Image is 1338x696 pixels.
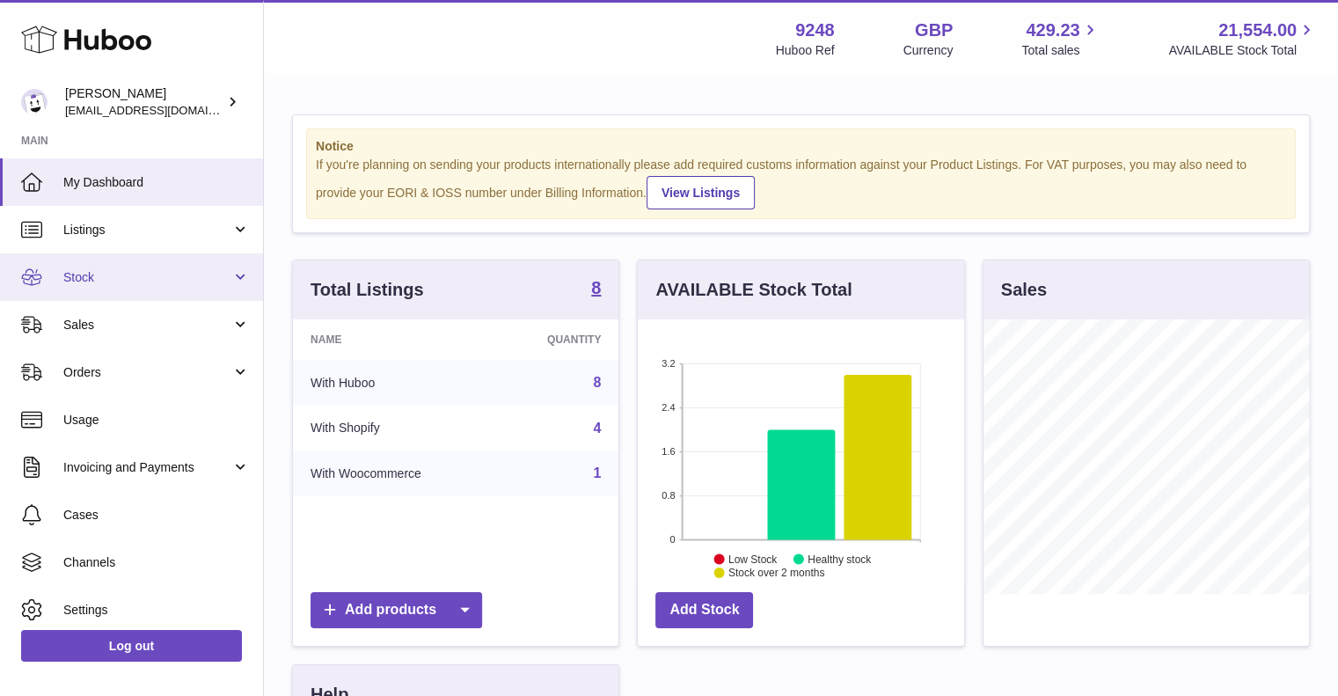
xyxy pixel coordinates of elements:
[63,507,250,524] span: Cases
[662,402,676,413] text: 2.4
[65,85,223,119] div: [PERSON_NAME]
[316,138,1286,155] strong: Notice
[1021,18,1100,59] a: 429.23 Total sales
[655,278,852,302] h3: AVAILABLE Stock Total
[293,451,495,496] td: With Woocommerce
[63,364,231,381] span: Orders
[670,534,676,545] text: 0
[311,592,482,628] a: Add products
[63,459,231,476] span: Invoicing and Payments
[593,465,601,480] a: 1
[903,42,954,59] div: Currency
[593,421,601,436] a: 4
[63,174,250,191] span: My Dashboard
[662,358,676,369] text: 3.2
[647,176,755,209] a: View Listings
[1026,18,1079,42] span: 429.23
[293,406,495,451] td: With Shopify
[662,446,676,457] text: 1.6
[915,18,953,42] strong: GBP
[728,553,778,565] text: Low Stock
[776,42,835,59] div: Huboo Ref
[21,89,48,115] img: hello@fjor.life
[1168,18,1317,59] a: 21,554.00 AVAILABLE Stock Total
[591,279,601,300] a: 8
[63,222,231,238] span: Listings
[1001,278,1047,302] h3: Sales
[63,602,250,619] span: Settings
[1021,42,1100,59] span: Total sales
[293,360,495,406] td: With Huboo
[63,412,250,429] span: Usage
[808,553,872,565] text: Healthy stock
[311,278,424,302] h3: Total Listings
[65,103,259,117] span: [EMAIL_ADDRESS][DOMAIN_NAME]
[591,279,601,297] strong: 8
[593,375,601,390] a: 8
[662,490,676,501] text: 0.8
[728,567,824,579] text: Stock over 2 months
[1168,42,1317,59] span: AVAILABLE Stock Total
[495,319,619,360] th: Quantity
[293,319,495,360] th: Name
[21,630,242,662] a: Log out
[316,157,1286,209] div: If you're planning on sending your products internationally please add required customs informati...
[63,554,250,571] span: Channels
[1218,18,1297,42] span: 21,554.00
[63,269,231,286] span: Stock
[655,592,753,628] a: Add Stock
[795,18,835,42] strong: 9248
[63,317,231,333] span: Sales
